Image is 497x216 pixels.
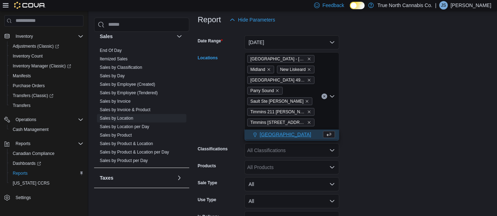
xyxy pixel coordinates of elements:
span: Cash Management [10,125,83,134]
a: Sales by Employee (Tendered) [100,90,158,95]
span: Transfers [10,101,83,110]
button: Reports [13,139,33,148]
button: Inventory Count [7,51,86,61]
a: Cash Management [10,125,51,134]
a: Reports [10,169,30,178]
span: Sales by Employee (Created) [100,82,155,87]
label: Classifications [198,146,228,152]
span: Sales by Classification [100,65,142,70]
span: Cash Management [13,127,48,132]
p: | [435,1,437,10]
button: Remove New Liskeard from selection in this group [307,67,311,72]
span: Inventory Manager (Classic) [10,62,83,70]
h3: Sales [100,33,113,40]
button: Purchase Orders [7,81,86,91]
button: Remove Huntsville - 30 Main St E from selection in this group [307,57,311,61]
span: JS [441,1,446,10]
div: Jennifer Schnakenberg [439,1,448,10]
a: Sales by Product & Location [100,141,153,146]
button: Transfers [7,101,86,110]
span: Huntsville - 30 Main St E [247,55,314,63]
span: Operations [13,115,83,124]
button: [GEOGRAPHIC_DATA] [244,130,339,140]
button: Canadian Compliance [7,149,86,158]
a: End Of Day [100,48,122,53]
span: Parry Sound [247,87,283,95]
button: Taxes [100,174,174,181]
span: Timmins 211 Craig [247,108,314,116]
span: Operations [16,117,36,122]
label: Sale Type [198,180,217,186]
h3: Taxes [100,174,114,181]
a: Transfers (Classic) [7,91,86,101]
button: Remove North Bay 496 main from selection in this group [307,78,311,82]
a: Inventory Manager (Classic) [7,61,86,71]
button: Manifests [7,71,86,81]
span: New Liskeard [277,66,315,73]
span: Reports [10,169,83,178]
button: Taxes [175,174,184,182]
span: Sales by Invoice [100,98,131,104]
button: All [244,177,339,191]
span: Washington CCRS [10,179,83,187]
a: Transfers (Classic) [10,91,56,100]
a: Sales by Location per Day [100,124,149,129]
a: Sales by Product [100,133,132,138]
span: Reports [13,170,28,176]
span: Inventory [16,34,33,39]
a: Sales by Invoice & Product [100,107,150,112]
button: All [244,194,339,208]
button: Remove Parry Sound from selection in this group [275,89,279,93]
p: [PERSON_NAME] [451,1,491,10]
span: Midland [250,66,265,73]
a: Sales by Product & Location per Day [100,150,169,155]
a: Itemized Sales [100,56,128,61]
button: Inventory [13,32,36,41]
span: Sault Ste Marie [247,97,313,105]
span: Feedback [323,2,344,9]
span: Settings [13,193,83,202]
button: Reports [1,139,86,149]
span: Sales by Product & Location [100,141,153,146]
span: Inventory [13,32,83,41]
span: Transfers [13,103,30,108]
span: Dashboards [10,159,83,168]
a: Sales by Location [100,116,133,121]
img: Cova [14,2,46,9]
span: Timmins [STREET_ADDRESS] [250,119,306,126]
button: Cash Management [7,125,86,134]
a: Dashboards [7,158,86,168]
button: Inventory [1,31,86,41]
span: Purchase Orders [13,83,45,89]
button: Hide Parameters [227,13,278,27]
button: Remove Timmins 211 Craig from selection in this group [307,110,311,114]
button: [DATE] [244,35,339,49]
span: Settings [16,195,31,200]
span: Itemized Sales [100,56,128,62]
a: Sales by Day [100,73,125,78]
div: Choose from the following options [244,130,339,140]
button: Open list of options [329,148,335,153]
span: Reports [13,139,83,148]
button: Open list of options [329,164,335,170]
span: Transfers (Classic) [10,91,83,100]
a: Inventory Count [10,52,46,60]
a: Canadian Compliance [10,149,57,158]
button: Settings [1,192,86,203]
span: [GEOGRAPHIC_DATA] - [STREET_ADDRESS] [250,55,306,62]
label: Products [198,163,216,169]
span: Inventory Count [13,53,43,59]
span: North Bay 496 main [247,76,314,84]
h3: Report [198,16,221,24]
button: Reports [7,168,86,178]
span: Sales by Invoice & Product [100,107,150,113]
a: Transfers [10,101,33,110]
button: Remove Timmins 214 Third Ave from selection in this group [307,120,311,125]
p: True North Cannabis Co. [377,1,432,10]
span: Sales by Employee (Tendered) [100,90,158,96]
label: Date Range [198,38,223,44]
span: Parry Sound [250,87,274,94]
span: Midland [247,66,274,73]
span: Reports [16,141,30,146]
